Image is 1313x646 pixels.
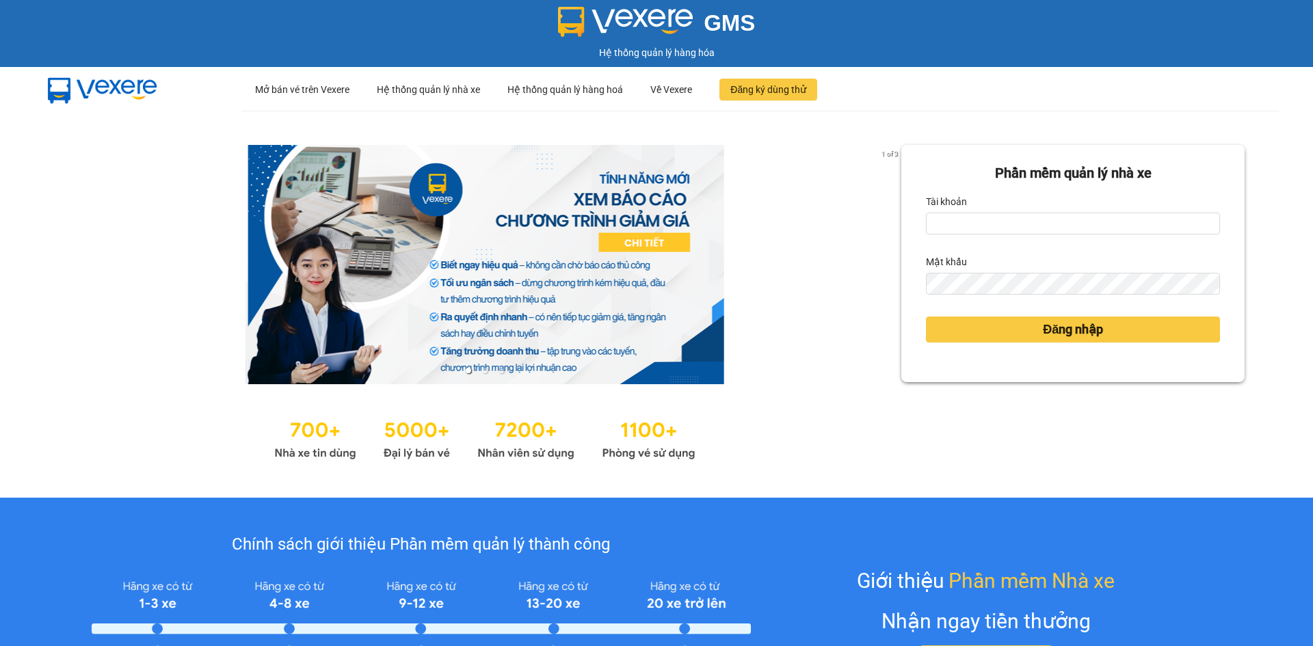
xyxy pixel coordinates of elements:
div: Hệ thống quản lý hàng hóa [3,45,1310,60]
button: Đăng nhập [926,317,1220,342]
img: mbUUG5Q.png [34,67,171,112]
img: logo 2 [558,7,693,37]
div: Hệ thống quản lý hàng hoá [507,68,623,111]
span: Đăng nhập [1043,320,1103,339]
span: Đăng ký dùng thử [730,82,806,97]
div: Nhận ngay tiền thưởng [881,605,1091,637]
div: Mở bán vé trên Vexere [255,68,349,111]
li: slide item 3 [499,368,504,373]
li: slide item 2 [482,368,488,373]
li: slide item 1 [466,368,471,373]
div: Về Vexere [650,68,692,111]
div: Hệ thống quản lý nhà xe [377,68,480,111]
div: Giới thiệu [857,565,1115,597]
button: previous slide / item [68,145,88,384]
div: Chính sách giới thiệu Phần mềm quản lý thành công [92,532,750,558]
div: Phần mềm quản lý nhà xe [926,163,1220,184]
a: GMS [558,21,756,31]
button: next slide / item [882,145,901,384]
label: Tài khoản [926,191,967,213]
label: Mật khẩu [926,251,967,273]
button: Đăng ký dùng thử [719,79,817,100]
input: Mật khẩu [926,273,1220,295]
span: GMS [704,10,755,36]
input: Tài khoản [926,213,1220,234]
img: Statistics.png [274,412,695,463]
span: Phần mềm Nhà xe [949,565,1115,597]
p: 1 of 3 [877,145,901,163]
